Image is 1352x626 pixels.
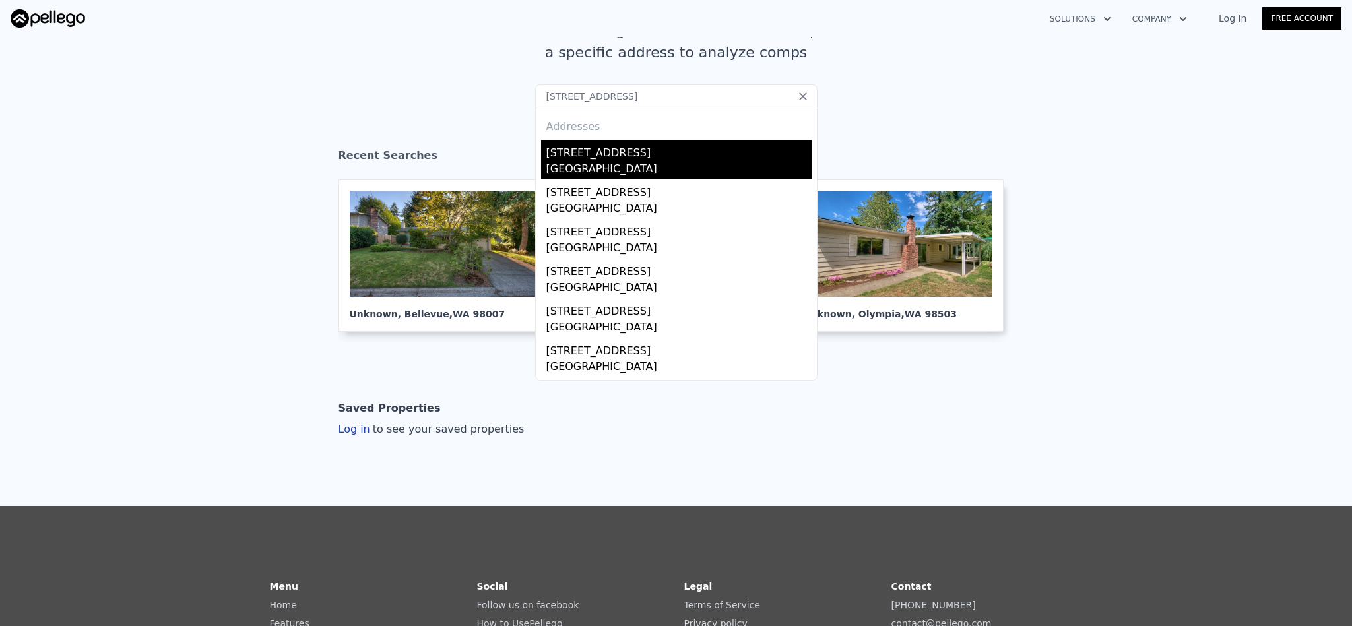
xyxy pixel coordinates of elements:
[350,297,538,321] div: Unknown , Bellevue
[541,108,812,140] div: Addresses
[891,581,932,592] strong: Contact
[477,581,508,592] strong: Social
[11,9,85,28] img: Pellego
[546,161,812,179] div: [GEOGRAPHIC_DATA]
[804,297,992,321] div: Unknown , Olympia
[338,395,441,422] div: Saved Properties
[901,309,957,319] span: , WA 98503
[546,377,812,398] div: [STREET_ADDRESS]
[1039,7,1122,31] button: Solutions
[535,84,818,108] input: Search an address or region...
[546,179,812,201] div: [STREET_ADDRESS]
[546,259,812,280] div: [STREET_ADDRESS]
[546,359,812,377] div: [GEOGRAPHIC_DATA]
[546,219,812,240] div: [STREET_ADDRESS]
[684,581,713,592] strong: Legal
[546,319,812,338] div: [GEOGRAPHIC_DATA]
[546,298,812,319] div: [STREET_ADDRESS]
[546,280,812,298] div: [GEOGRAPHIC_DATA]
[449,309,505,319] span: , WA 98007
[546,140,812,161] div: [STREET_ADDRESS]
[477,600,579,610] a: Follow us on facebook
[529,20,824,63] div: Search a region to find deals or look up a specific address to analyze comps
[1122,7,1198,31] button: Company
[891,600,976,610] a: [PHONE_NUMBER]
[270,581,298,592] strong: Menu
[1203,12,1262,25] a: Log In
[338,179,560,332] a: Unknown, Bellevue,WA 98007
[546,240,812,259] div: [GEOGRAPHIC_DATA]
[792,179,1014,332] a: Unknown, Olympia,WA 98503
[370,423,525,435] span: to see your saved properties
[270,600,297,610] a: Home
[1262,7,1341,30] a: Free Account
[338,422,525,437] div: Log in
[546,201,812,219] div: [GEOGRAPHIC_DATA]
[546,338,812,359] div: [STREET_ADDRESS]
[338,137,1014,179] div: Recent Searches
[684,600,760,610] a: Terms of Service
